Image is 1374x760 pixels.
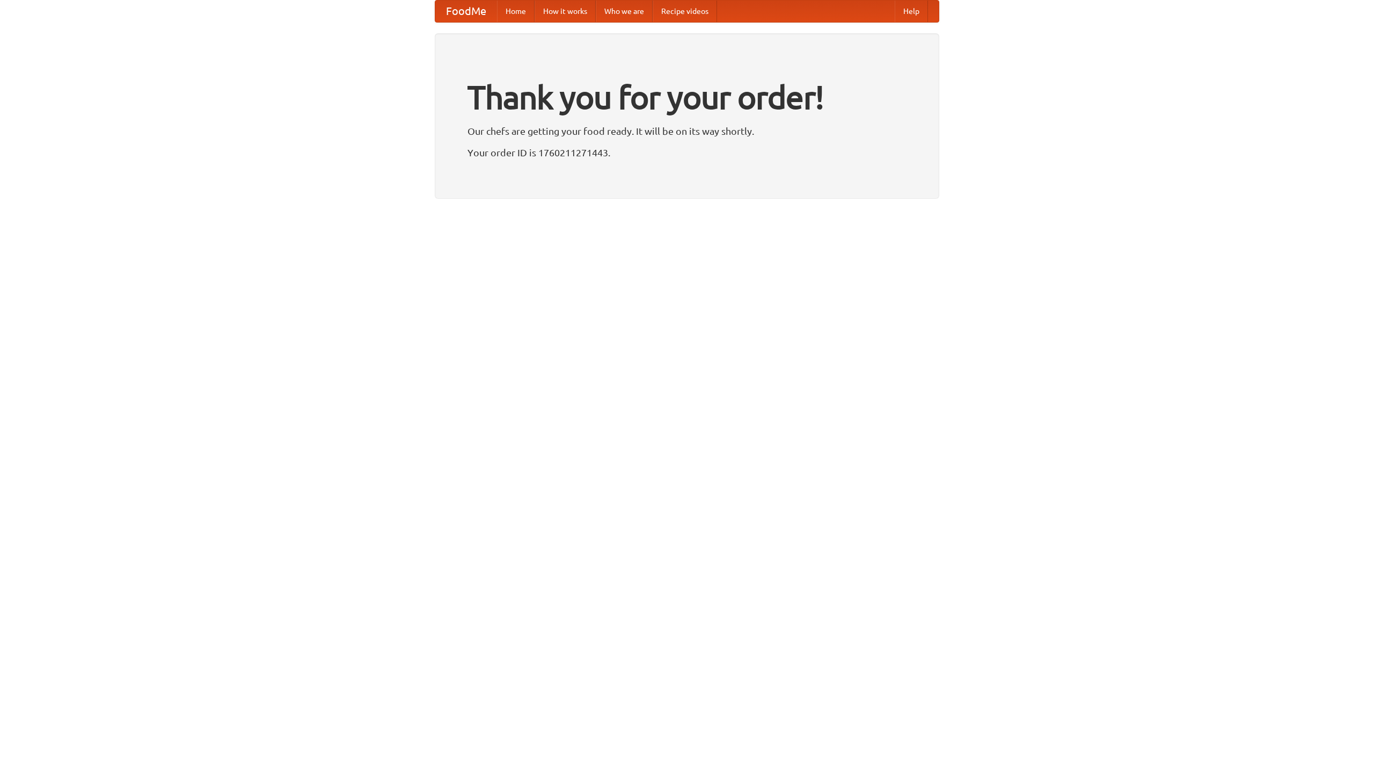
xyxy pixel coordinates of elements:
p: Your order ID is 1760211271443. [467,144,907,161]
a: Home [497,1,535,22]
a: Who we are [596,1,653,22]
a: FoodMe [435,1,497,22]
a: Recipe videos [653,1,717,22]
a: How it works [535,1,596,22]
p: Our chefs are getting your food ready. It will be on its way shortly. [467,123,907,139]
h1: Thank you for your order! [467,71,907,123]
a: Help [895,1,928,22]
